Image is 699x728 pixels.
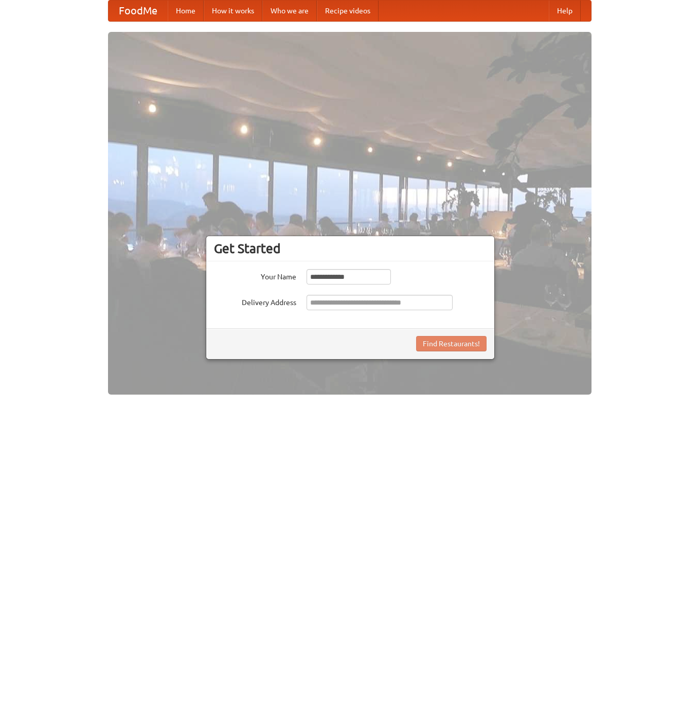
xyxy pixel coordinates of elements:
[214,269,296,282] label: Your Name
[416,336,487,351] button: Find Restaurants!
[317,1,379,21] a: Recipe videos
[549,1,581,21] a: Help
[204,1,262,21] a: How it works
[168,1,204,21] a: Home
[262,1,317,21] a: Who we are
[214,241,487,256] h3: Get Started
[214,295,296,308] label: Delivery Address
[109,1,168,21] a: FoodMe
